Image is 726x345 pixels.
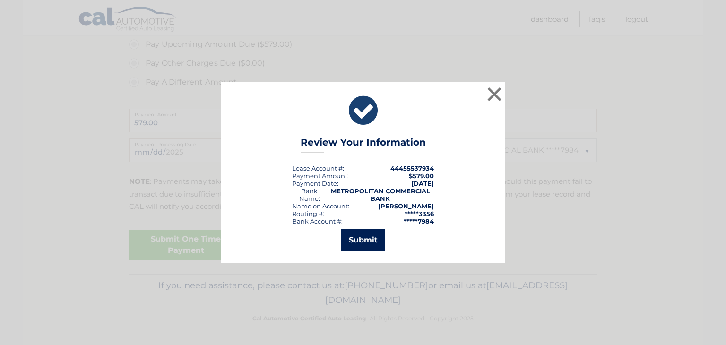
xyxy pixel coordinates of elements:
[292,180,337,187] span: Payment Date
[409,172,434,180] span: $579.00
[301,137,426,153] h3: Review Your Information
[390,164,434,172] strong: 44455537934
[378,202,434,210] strong: [PERSON_NAME]
[292,217,343,225] div: Bank Account #:
[341,229,385,251] button: Submit
[292,187,327,202] div: Bank Name:
[411,180,434,187] span: [DATE]
[292,202,349,210] div: Name on Account:
[292,172,349,180] div: Payment Amount:
[292,210,324,217] div: Routing #:
[485,85,504,103] button: ×
[292,180,338,187] div: :
[331,187,430,202] strong: METROPOLITAN COMMERCIAL BANK
[292,164,344,172] div: Lease Account #:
